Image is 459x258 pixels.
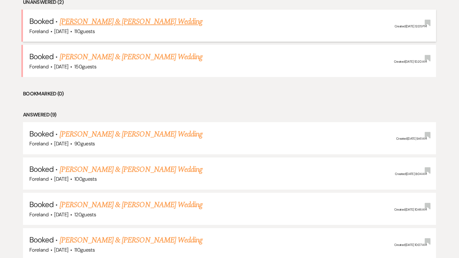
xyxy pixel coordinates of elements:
span: [DATE] [54,211,68,218]
span: Created: [DATE] 10:07 AM [394,243,426,247]
span: Booked [29,199,54,209]
span: Created: [DATE] 12:05 PM [395,24,426,28]
li: Bookmarked (0) [23,90,436,98]
span: 90 guests [74,140,95,147]
a: [PERSON_NAME] & [PERSON_NAME] Wedding [60,51,202,63]
span: Foreland [29,211,48,218]
a: [PERSON_NAME] & [PERSON_NAME] Wedding [60,164,202,175]
li: Answered (9) [23,111,436,119]
span: 100 guests [74,176,97,182]
span: 110 guests [74,28,95,35]
span: Foreland [29,63,48,70]
span: Foreland [29,176,48,182]
span: 120 guests [74,211,96,218]
span: Created: [DATE] 10:46 AM [394,207,426,212]
span: Booked [29,129,54,139]
span: Foreland [29,28,48,35]
span: [DATE] [54,176,68,182]
span: Created: [DATE] 10:20 AM [394,59,426,64]
span: Booked [29,235,54,245]
a: [PERSON_NAME] & [PERSON_NAME] Wedding [60,199,202,211]
span: [DATE] [54,247,68,253]
span: Created: [DATE] 9:41 AM [396,136,426,141]
span: Booked [29,16,54,26]
span: Booked [29,164,54,174]
a: [PERSON_NAME] & [PERSON_NAME] Wedding [60,129,202,140]
span: [DATE] [54,63,68,70]
span: 150 guests [74,63,96,70]
span: [DATE] [54,140,68,147]
span: [DATE] [54,28,68,35]
span: Foreland [29,140,48,147]
span: Booked [29,52,54,61]
span: Foreland [29,247,48,253]
span: Created: [DATE] 8:04 AM [395,172,426,176]
a: [PERSON_NAME] & [PERSON_NAME] Wedding [60,234,202,246]
a: [PERSON_NAME] & [PERSON_NAME] Wedding [60,16,202,27]
span: 110 guests [74,247,95,253]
